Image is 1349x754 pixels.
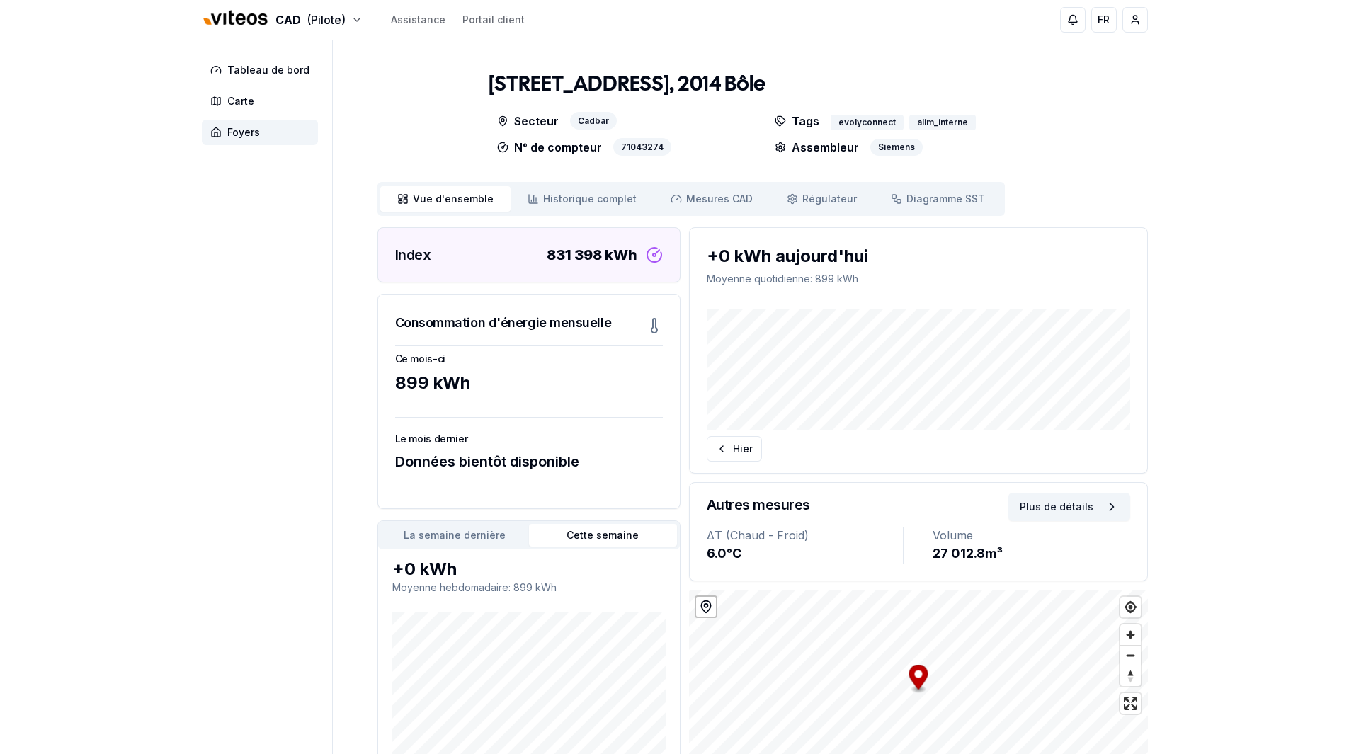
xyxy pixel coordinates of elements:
[413,192,494,206] span: Vue d'ensemble
[1120,597,1141,617] button: Find my location
[202,57,324,83] a: Tableau de bord
[831,115,904,130] div: evolyconnect
[462,13,525,27] a: Portail client
[497,112,559,130] p: Secteur
[707,495,810,515] h3: Autres mesures
[511,186,654,212] a: Historique complet
[707,436,762,462] button: Hier
[489,72,765,98] h1: [STREET_ADDRESS], 2014 Bôle
[1120,645,1141,666] button: Zoom out
[381,524,529,547] button: La semaine dernière
[227,125,260,139] span: Foyers
[1120,666,1141,686] button: Reset bearing to north
[802,192,857,206] span: Régulateur
[391,13,445,27] a: Assistance
[1120,693,1141,714] button: Enter fullscreen
[1008,493,1130,521] button: Plus de détails
[307,11,346,28] span: (Pilote)
[654,186,770,212] a: Mesures CAD
[909,115,976,130] div: alim_interne
[392,581,666,595] p: Moyenne hebdomadaire : 899 kWh
[227,94,254,108] span: Carte
[707,544,903,564] div: 6.0 °C
[395,432,663,446] h3: Le mois dernier
[933,544,1130,564] div: 27 012.8 m³
[1091,7,1117,33] button: FR
[395,452,663,472] div: Données bientôt disponible
[909,665,928,694] div: Map marker
[874,186,1002,212] a: Diagramme SST
[543,192,637,206] span: Historique complet
[395,245,431,265] h3: Index
[1120,646,1141,666] span: Zoom out
[1098,13,1110,27] span: FR
[770,186,874,212] a: Régulateur
[1120,624,1141,645] button: Zoom in
[933,527,1130,544] div: Volume
[395,313,612,333] h3: Consommation d'énergie mensuelle
[275,11,301,28] span: CAD
[529,524,677,547] button: Cette semaine
[870,139,923,156] div: Siemens
[202,88,324,114] a: Carte
[395,372,663,394] div: 899 kWh
[227,63,309,77] span: Tableau de bord
[707,527,903,544] div: ΔT (Chaud - Froid)
[547,245,637,265] div: 831 398 kWh
[775,139,859,156] p: Assembleur
[202,120,324,145] a: Foyers
[395,352,663,366] h3: Ce mois-ci
[686,192,753,206] span: Mesures CAD
[775,112,819,130] p: Tags
[202,5,363,35] button: CAD(Pilote)
[380,186,511,212] a: Vue d'ensemble
[707,245,1130,268] div: +0 kWh aujourd'hui
[707,272,1130,286] p: Moyenne quotidienne : 899 kWh
[202,1,270,35] img: Viteos - CAD Logo
[906,192,985,206] span: Diagramme SST
[392,558,666,581] div: +0 kWh
[570,112,617,130] div: Cadbar
[613,138,671,156] div: 71043274
[497,138,602,156] p: N° de compteur
[377,57,462,171] img: unit Image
